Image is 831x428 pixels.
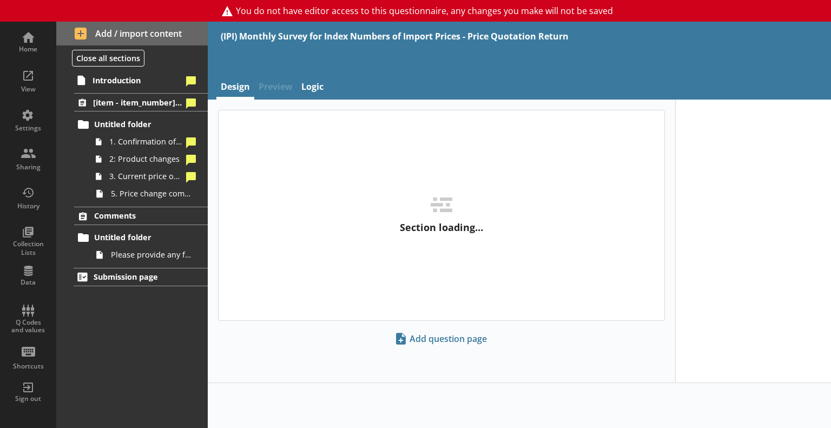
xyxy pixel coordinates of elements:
[72,50,144,67] button: Close all sections
[9,124,47,133] div: Settings
[74,116,208,133] a: Untitled folder
[74,268,208,286] a: Submission page
[297,76,328,100] a: Logic
[94,272,188,282] span: Submission page
[93,75,182,85] span: Introduction
[91,185,208,202] a: 5. Price change comments
[9,319,47,334] div: Q Codes and values
[111,249,193,260] span: Please provide any further details that will help us to understand your business and tell an indu...
[109,154,182,164] span: 2: Product changes
[75,28,190,39] span: Add / import content
[91,246,208,264] a: Please provide any further details that will help us to understand your business and tell an indu...
[91,168,208,185] a: 3. Current price of item
[74,93,208,111] a: [item - item_number] [item - item_specification_1]
[9,278,47,287] div: Data
[400,221,483,234] p: Section loading…
[392,330,492,348] button: Add question page
[9,163,47,172] div: Sharing
[56,22,208,45] button: Add / import content
[91,133,208,150] a: 1. Confirmation of item information
[91,150,208,168] a: 2: Product changes
[94,210,188,221] span: Comments
[9,394,47,403] div: Sign out
[9,45,47,54] div: Home
[74,207,208,225] a: Comments
[94,232,188,242] span: Untitled folder
[109,136,182,147] span: 1. Confirmation of item information
[216,76,254,100] a: Design
[56,207,208,264] li: CommentsUntitled folderPlease provide any further details that will help us to understand your bu...
[74,71,208,89] a: Introduction
[111,188,193,199] span: 5. Price change comments
[9,240,47,256] div: Collection Lists
[79,116,208,202] li: Untitled folder1. Confirmation of item information2: Product changes3. Current price of item5. Pr...
[94,119,188,129] span: Untitled folder
[79,229,208,264] li: Untitled folderPlease provide any further details that will help us to understand your business a...
[9,362,47,371] div: Shortcuts
[74,229,208,246] a: Untitled folder
[93,97,182,108] span: [item - item_number] [item - item_specification_1]
[9,202,47,210] div: History
[254,76,297,100] span: Preview
[56,93,208,202] li: [item - item_number] [item - item_specification_1]Untitled folder1. Confirmation of item informat...
[221,30,569,42] div: (IPI) Monthly Survey for Index Numbers of Import Prices - Price Quotation Return
[109,171,182,181] span: 3. Current price of item
[9,85,47,94] div: View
